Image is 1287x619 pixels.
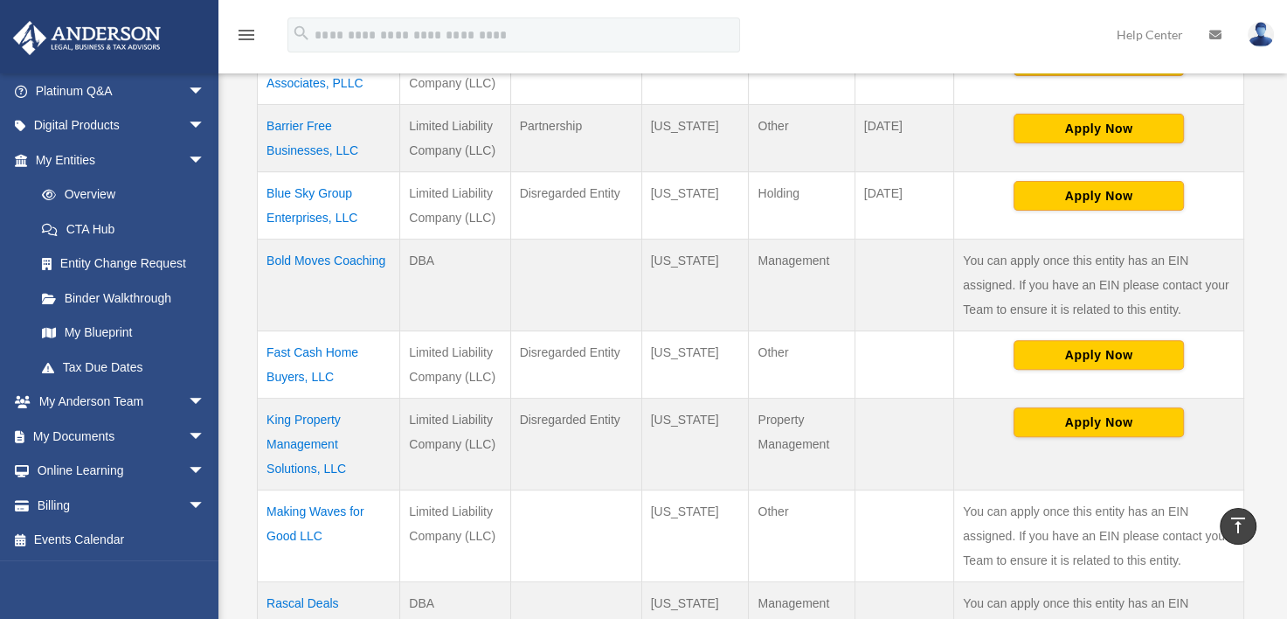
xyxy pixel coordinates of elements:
[855,171,954,239] td: [DATE]
[641,104,749,171] td: [US_STATE]
[1228,515,1249,536] i: vertical_align_top
[641,330,749,398] td: [US_STATE]
[24,212,223,247] a: CTA Hub
[12,143,223,177] a: My Entitiesarrow_drop_down
[749,239,855,330] td: Management
[400,171,510,239] td: Limited Liability Company (LLC)
[258,239,400,330] td: Bold Moves Coaching
[8,21,166,55] img: Anderson Advisors Platinum Portal
[188,73,223,109] span: arrow_drop_down
[292,24,311,43] i: search
[510,104,641,171] td: Partnership
[855,104,954,171] td: [DATE]
[258,330,400,398] td: Fast Cash Home Buyers, LLC
[12,523,232,558] a: Events Calendar
[749,171,855,239] td: Holding
[188,454,223,490] span: arrow_drop_down
[400,490,510,581] td: Limited Liability Company (LLC)
[188,488,223,524] span: arrow_drop_down
[188,385,223,421] span: arrow_drop_down
[188,143,223,178] span: arrow_drop_down
[1014,407,1184,437] button: Apply Now
[510,398,641,490] td: Disregarded Entity
[400,398,510,490] td: Limited Liability Company (LLC)
[188,419,223,455] span: arrow_drop_down
[954,239,1244,330] td: You can apply once this entity has an EIN assigned. If you have an EIN please contact your Team t...
[12,73,232,108] a: Platinum Q&Aarrow_drop_down
[641,398,749,490] td: [US_STATE]
[1014,114,1184,143] button: Apply Now
[749,330,855,398] td: Other
[1220,508,1256,545] a: vertical_align_top
[1248,22,1274,47] img: User Pic
[12,419,232,454] a: My Documentsarrow_drop_down
[12,454,232,489] a: Online Learningarrow_drop_down
[236,24,257,45] i: menu
[641,171,749,239] td: [US_STATE]
[1014,181,1184,211] button: Apply Now
[12,385,232,420] a: My Anderson Teamarrow_drop_down
[236,31,257,45] a: menu
[24,281,223,316] a: Binder Walkthrough
[12,108,232,143] a: Digital Productsarrow_drop_down
[749,398,855,490] td: Property Management
[749,490,855,581] td: Other
[400,330,510,398] td: Limited Liability Company (LLC)
[24,247,223,282] a: Entity Change Request
[258,398,400,490] td: King Property Management Solutions, LLC
[24,177,214,212] a: Overview
[188,108,223,144] span: arrow_drop_down
[641,239,749,330] td: [US_STATE]
[400,239,510,330] td: DBA
[954,490,1244,581] td: You can apply once this entity has an EIN assigned. If you have an EIN please contact your Team t...
[258,171,400,239] td: Blue Sky Group Enterprises, LLC
[510,330,641,398] td: Disregarded Entity
[400,104,510,171] td: Limited Liability Company (LLC)
[12,488,232,523] a: Billingarrow_drop_down
[510,171,641,239] td: Disregarded Entity
[24,350,223,385] a: Tax Due Dates
[641,490,749,581] td: [US_STATE]
[1014,340,1184,370] button: Apply Now
[258,490,400,581] td: Making Waves for Good LLC
[258,104,400,171] td: Barrier Free Businesses, LLC
[24,316,223,351] a: My Blueprint
[749,104,855,171] td: Other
